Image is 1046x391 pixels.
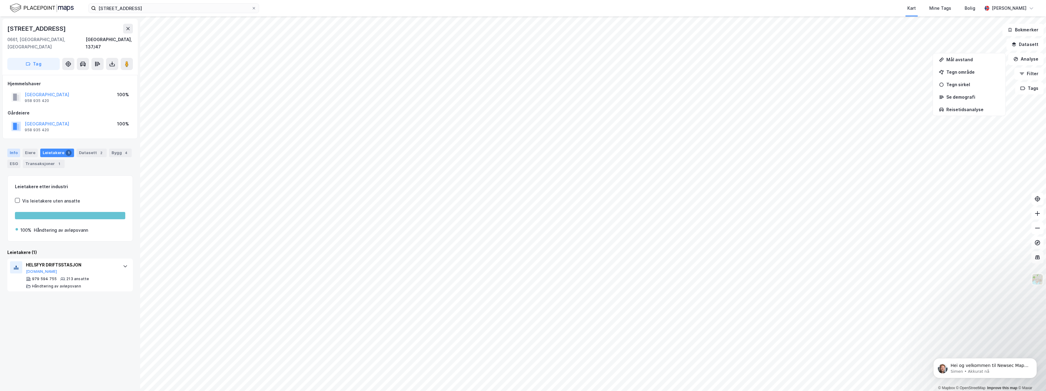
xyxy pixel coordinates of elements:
[10,3,74,13] img: logo.f888ab2527a4732fd821a326f86c7f29.svg
[23,160,65,168] div: Transaksjoner
[946,107,999,112] div: Reisetidsanalyse
[956,386,986,390] a: OpenStreetMap
[56,161,62,167] div: 1
[1032,273,1043,285] img: Z
[96,4,251,13] input: Søk på adresse, matrikkel, gårdeiere, leietakere eller personer
[1015,82,1044,94] button: Tags
[938,386,955,390] a: Mapbox
[992,5,1026,12] div: [PERSON_NAME]
[946,82,999,87] div: Tegn sirkel
[32,277,57,281] div: 979 594 755
[26,261,117,269] div: HELSFYR DRIFTSSTASJON
[66,150,72,156] div: 1
[15,183,125,190] div: Leietakere etter industri
[7,58,60,70] button: Tag
[109,149,132,157] div: Bygg
[907,5,916,12] div: Kart
[25,98,49,103] div: 958 935 420
[22,197,80,205] div: Vis leietakere uten ansatte
[117,91,129,98] div: 100%
[946,94,999,100] div: Se demografi
[34,227,88,234] div: Håndtering av avløpsvann
[76,149,107,157] div: Datasett
[86,36,133,51] div: [GEOGRAPHIC_DATA], 137/47
[929,5,951,12] div: Mine Tags
[987,386,1017,390] a: Improve this map
[20,227,31,234] div: 100%
[7,36,86,51] div: 0661, [GEOGRAPHIC_DATA], [GEOGRAPHIC_DATA]
[7,149,20,157] div: Info
[1014,68,1044,80] button: Filter
[26,269,57,274] button: [DOMAIN_NAME]
[8,80,133,87] div: Hjemmelshaver
[8,109,133,117] div: Gårdeiere
[924,345,1046,388] iframe: Intercom notifications melding
[946,69,999,75] div: Tegn område
[965,5,975,12] div: Bolig
[7,249,133,256] div: Leietakere (1)
[1008,53,1044,65] button: Analyse
[1006,38,1044,51] button: Datasett
[946,57,999,62] div: Mål avstand
[98,150,104,156] div: 2
[32,284,81,289] div: Håndtering av avløpsvann
[40,149,74,157] div: Leietakere
[66,277,89,281] div: 213 ansatte
[25,128,49,132] div: 958 935 420
[7,160,20,168] div: ESG
[123,150,129,156] div: 4
[7,24,67,33] div: [STREET_ADDRESS]
[117,120,129,128] div: 100%
[23,149,38,157] div: Eiere
[1002,24,1044,36] button: Bokmerker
